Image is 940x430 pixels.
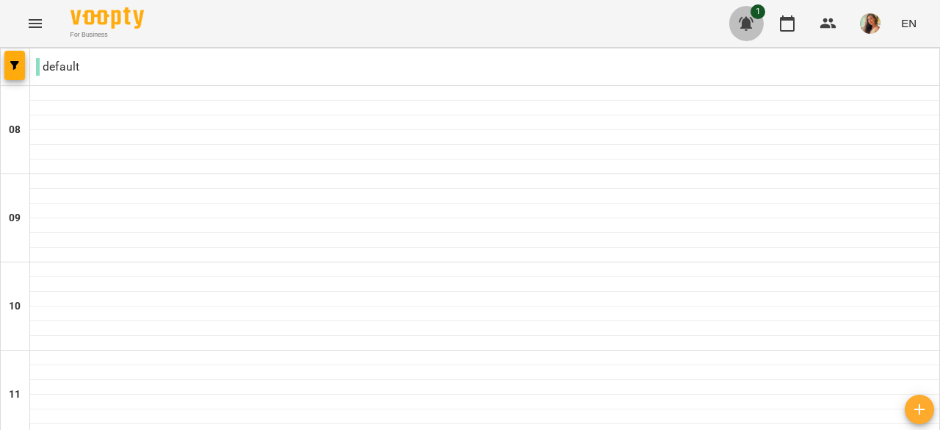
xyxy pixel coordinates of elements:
span: 1 [751,4,765,19]
h6: 08 [9,122,21,138]
button: EN [895,10,922,37]
h6: 09 [9,210,21,226]
span: EN [901,15,916,31]
h6: 10 [9,298,21,315]
h6: 11 [9,387,21,403]
span: For Business [70,30,144,40]
p: default [36,58,79,76]
img: Voopty Logo [70,7,144,29]
img: a50212d1731b15ff461de61708548de8.jpg [860,13,881,34]
button: Add lesson [905,395,934,424]
button: Menu [18,6,53,41]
